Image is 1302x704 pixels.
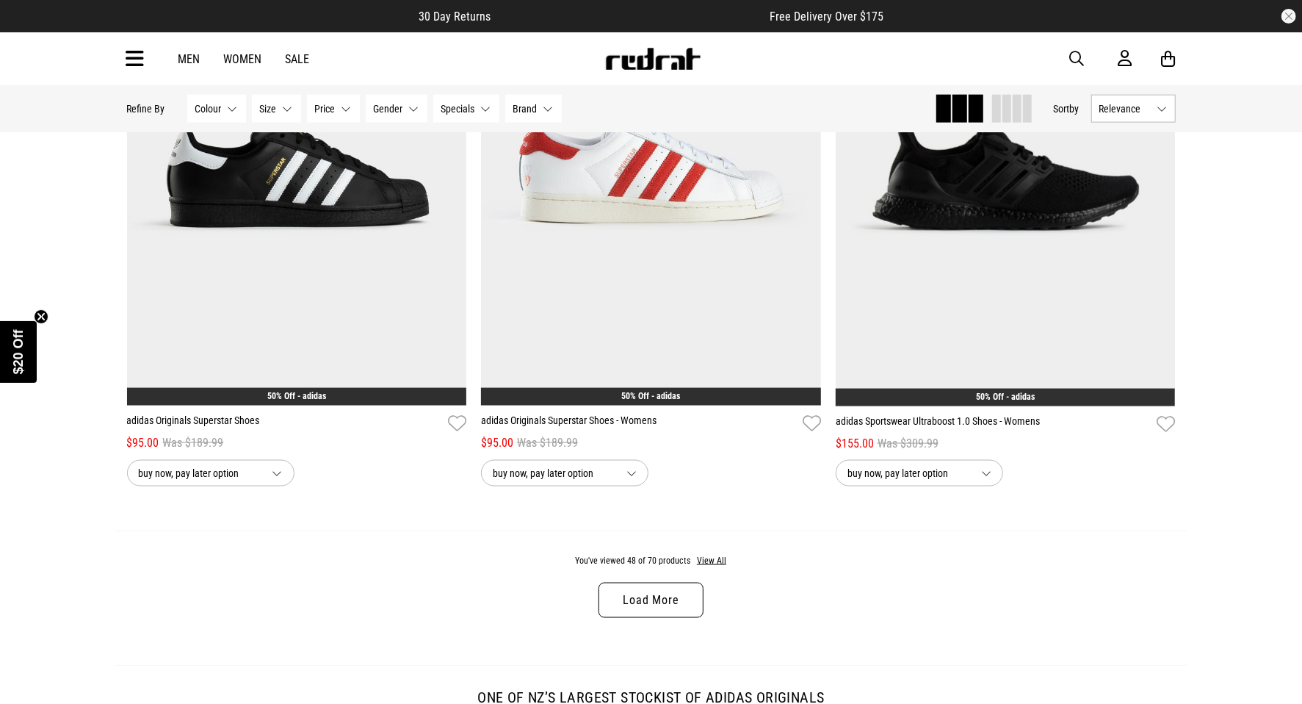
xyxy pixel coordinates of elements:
span: Gender [374,103,403,115]
a: 50% Off - adidas [621,391,680,401]
span: $95.00 [481,434,513,452]
a: Men [178,52,200,66]
button: View All [696,555,727,568]
span: $155.00 [836,435,874,453]
span: $95.00 [127,434,159,452]
span: Relevance [1099,103,1151,115]
a: adidas Sportswear Ultraboost 1.0 Shoes - Womens [836,414,1151,435]
a: adidas Originals Superstar Shoes - Womens [481,413,797,434]
button: Open LiveChat chat widget [12,6,56,50]
span: Free Delivery Over $175 [770,10,883,24]
button: Size [252,95,301,123]
button: Specials [433,95,499,123]
span: Was $309.99 [878,435,938,453]
a: Sale [286,52,310,66]
button: Gender [366,95,427,123]
span: Was $189.99 [163,434,224,452]
img: Redrat logo [604,48,701,70]
button: Sortby [1054,100,1079,118]
span: buy now, pay later option [847,464,969,482]
a: 50% Off - adidas [976,392,1035,402]
p: Refine By [127,103,165,115]
span: buy now, pay later option [139,464,261,482]
span: Colour [195,103,222,115]
a: Women [224,52,262,66]
span: Was $189.99 [517,434,578,452]
span: $20 Off [11,329,26,374]
span: buy now, pay later option [493,464,615,482]
a: adidas Originals Superstar Shoes [127,413,443,434]
iframe: Customer reviews powered by Trustpilot [520,9,740,24]
button: buy now, pay later option [481,460,648,486]
button: Colour [187,95,246,123]
button: Relevance [1091,95,1176,123]
button: Brand [505,95,562,123]
a: Load More [598,583,703,618]
button: Close teaser [34,309,48,324]
span: You've viewed 48 of 70 products [575,556,690,566]
span: Price [315,103,336,115]
button: buy now, pay later option [836,460,1003,486]
span: Size [260,103,277,115]
span: Brand [513,103,538,115]
span: Specials [441,103,475,115]
button: buy now, pay later option [127,460,294,486]
span: by [1070,103,1079,115]
span: 30 Day Returns [419,10,491,24]
button: Price [307,95,360,123]
a: 50% Off - adidas [267,391,326,401]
